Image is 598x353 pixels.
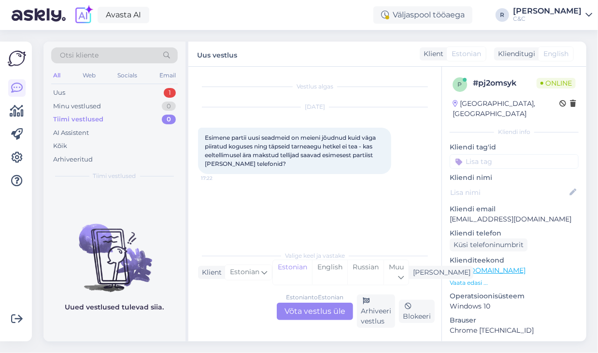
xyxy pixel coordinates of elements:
[450,238,527,251] div: Küsi telefoninumbrit
[399,300,435,323] div: Blokeeri
[198,103,432,111] div: [DATE]
[458,81,462,88] span: p
[450,173,579,183] p: Kliendi nimi
[450,291,579,301] p: Operatsioonisüsteem
[273,260,312,285] div: Estonian
[450,214,579,224] p: [EMAIL_ADDRESS][DOMAIN_NAME]
[450,228,579,238] p: Kliendi telefon
[450,255,579,265] p: Klienditeekond
[198,82,432,91] div: Vestlus algas
[450,142,579,152] p: Kliendi tag'id
[450,325,579,336] p: Chrome [TECHNICAL_ID]
[198,267,222,278] div: Klient
[450,204,579,214] p: Kliendi email
[157,69,178,82] div: Email
[450,128,579,136] div: Kliendi info
[198,251,432,260] div: Valige keel ja vastake
[473,77,537,89] div: # pj2omsyk
[201,175,237,182] span: 17:22
[450,301,579,311] p: Windows 10
[53,128,89,138] div: AI Assistent
[312,260,347,285] div: English
[450,279,579,287] p: Vaata edasi ...
[450,315,579,325] p: Brauser
[513,15,582,23] div: C&C
[450,266,526,275] a: [URL][DOMAIN_NAME]
[277,303,353,320] div: Võta vestlus üle
[494,49,535,59] div: Klienditugi
[230,267,259,278] span: Estonian
[162,115,176,124] div: 0
[98,7,149,23] a: Avasta AI
[8,49,26,68] img: Askly Logo
[81,69,98,82] div: Web
[496,8,509,22] div: R
[93,172,136,180] span: Tiimi vestlused
[453,99,559,119] div: [GEOGRAPHIC_DATA], [GEOGRAPHIC_DATA]
[53,155,93,164] div: Arhiveeritud
[73,5,94,25] img: explore-ai
[452,49,481,59] span: Estonian
[373,6,472,24] div: Väljaspool tööaega
[65,302,164,312] p: Uued vestlused tulevad siia.
[450,187,568,198] input: Lisa nimi
[53,141,67,151] div: Kõik
[162,102,176,111] div: 0
[420,49,443,59] div: Klient
[409,267,470,278] div: [PERSON_NAME]
[51,69,62,82] div: All
[286,293,344,302] div: Estonian to Estonian
[450,154,579,169] input: Lisa tag
[115,69,139,82] div: Socials
[164,88,176,98] div: 1
[543,49,569,59] span: English
[357,294,395,328] div: Arhiveeri vestlus
[347,260,384,285] div: Russian
[53,102,101,111] div: Minu vestlused
[205,134,377,167] span: Esimene partii uusi seadmeid on meieni jõudnud kuid väga piiratud koguses ning täpseid tarneaegu ...
[53,88,65,98] div: Uus
[197,47,237,60] label: Uus vestlus
[53,115,103,124] div: Tiimi vestlused
[389,263,404,271] span: Muu
[537,78,576,88] span: Online
[513,7,592,23] a: [PERSON_NAME]C&C
[43,206,185,294] img: No chats
[513,7,582,15] div: [PERSON_NAME]
[60,50,99,60] span: Otsi kliente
